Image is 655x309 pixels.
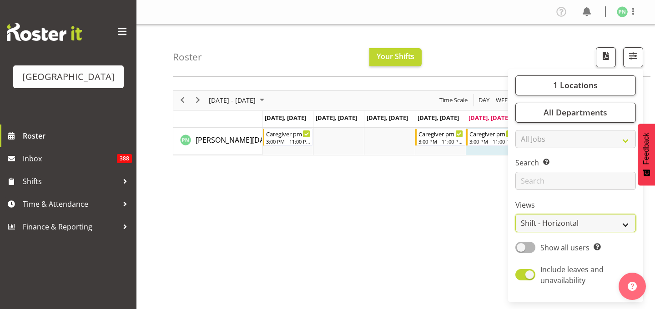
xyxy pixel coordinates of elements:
table: Timeline Week of October 3, 2025 [262,128,618,155]
div: Caregiver pm [418,129,463,138]
span: Feedback [642,133,650,164]
img: help-xxl-2.png [628,282,637,291]
span: [DATE] - [DATE] [208,95,257,106]
span: Week [495,95,512,106]
span: Include leaves and unavailability [540,264,604,285]
label: Search [515,157,636,168]
span: [DATE], [DATE] [316,114,357,122]
button: Download a PDF of the roster according to the set date range. [596,47,616,67]
img: Rosterit website logo [7,23,82,41]
button: Time Scale [438,95,469,106]
div: 3:00 PM - 11:00 PM [418,138,463,145]
span: Day [478,95,490,106]
div: Penny Navidad"s event - Caregiver pm Begin From Thursday, October 2, 2025 at 3:00:00 PM GMT+13:00... [415,129,465,146]
input: Search [515,172,636,190]
button: Feedback - Show survey [638,124,655,185]
a: [PERSON_NAME][DATE] [196,135,275,145]
span: [DATE], [DATE] [418,114,459,122]
button: Previous [176,95,189,106]
span: [DATE], [DATE] [367,114,408,122]
button: Your Shifts [369,48,422,66]
div: Caregiver pm [266,129,311,138]
span: Roster [23,129,132,143]
td: Penny Navidad resource [173,128,262,155]
div: previous period [175,91,190,110]
span: Shifts [23,174,118,188]
img: penny-navidad674.jpg [617,6,628,17]
div: Caregiver pm [469,129,514,138]
span: Inbox [23,152,117,165]
div: 3:00 PM - 11:00 PM [469,138,514,145]
span: 1 Locations [553,80,598,90]
button: All Departments [515,103,636,123]
div: next period [190,91,206,110]
div: Penny Navidad"s event - Caregiver pm Begin From Friday, October 3, 2025 at 3:00:00 PM GMT+13:00 E... [466,129,516,146]
button: 1 Locations [515,75,636,95]
div: Sep 29 - Oct 05, 2025 [206,91,270,110]
div: Timeline Week of October 3, 2025 [173,90,619,155]
div: [GEOGRAPHIC_DATA] [22,70,115,84]
button: Filter Shifts [623,47,643,67]
button: Timeline Day [477,95,491,106]
button: Timeline Week [494,95,513,106]
button: October 2025 [207,95,268,106]
span: Time Scale [438,95,469,106]
span: Time & Attendance [23,197,118,211]
div: 3:00 PM - 11:00 PM [266,138,311,145]
label: Views [515,199,636,210]
span: All Departments [544,107,607,118]
span: [PERSON_NAME][DATE] [196,135,275,145]
span: 388 [117,154,132,163]
div: Penny Navidad"s event - Caregiver pm Begin From Monday, September 29, 2025 at 3:00:00 PM GMT+13:0... [263,129,313,146]
button: Next [192,95,204,106]
h4: Roster [173,52,202,62]
span: Show all users [540,243,589,253]
span: [DATE], [DATE] [265,114,306,122]
span: Your Shifts [377,51,414,61]
span: Finance & Reporting [23,220,118,234]
span: [DATE], [DATE] [469,114,510,122]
